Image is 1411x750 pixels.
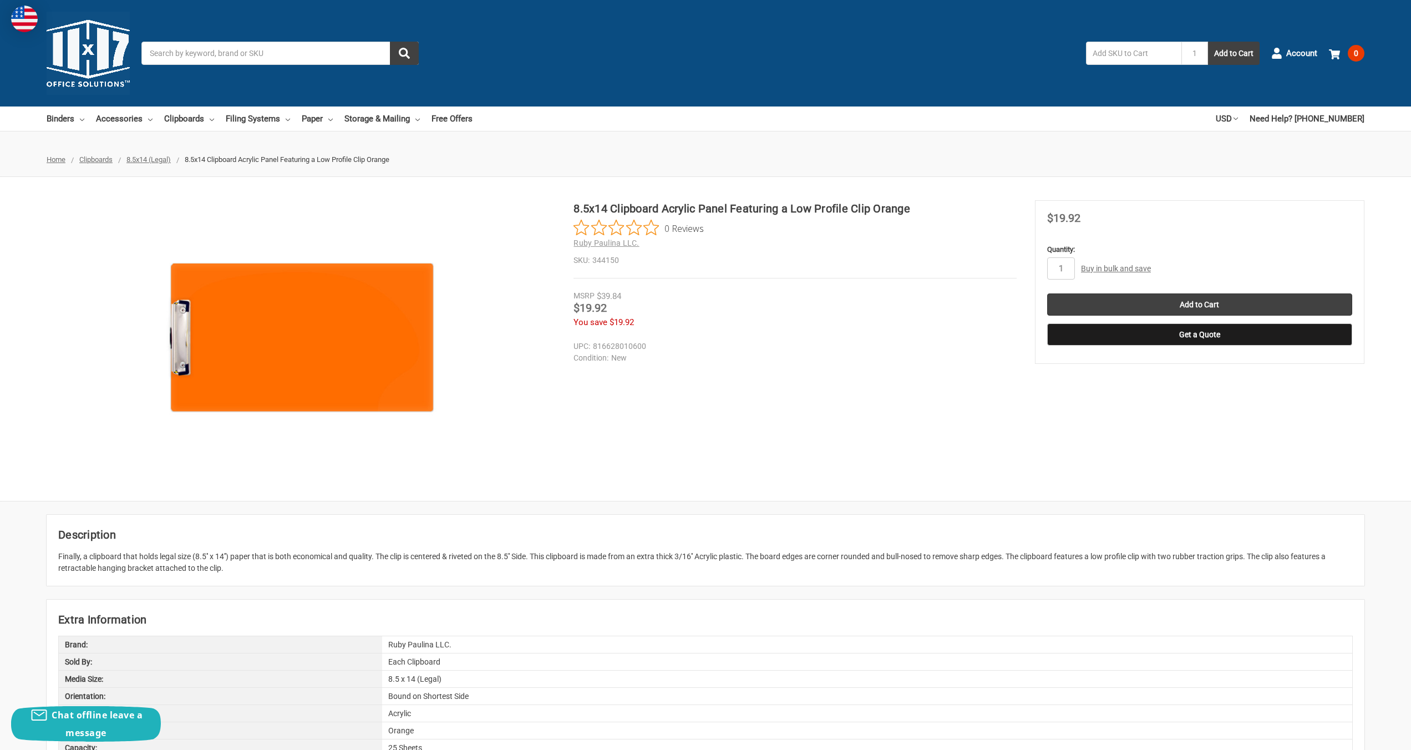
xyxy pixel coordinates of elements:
div: Brand: [59,636,382,653]
div: Each Clipboard [382,653,1352,670]
div: Acrylic [382,705,1352,722]
div: Orange [382,722,1352,739]
img: duty and tax information for United States [11,6,38,32]
span: You save [573,317,607,327]
a: Binders [47,107,84,131]
span: $19.92 [1047,211,1080,225]
a: Account [1271,39,1317,68]
dt: SKU: [573,255,590,266]
input: Add SKU to Cart [1086,42,1181,65]
span: $19.92 [573,301,607,315]
dd: 344150 [573,255,1017,266]
label: Quantity: [1047,244,1352,255]
div: Media Size: [59,671,382,687]
input: Search by keyword, brand or SKU [141,42,419,65]
span: $39.84 [597,291,621,301]
span: Chat offline leave a message [52,709,143,739]
div: Ruby Paulina LLC. [382,636,1352,653]
a: Paper [302,107,333,131]
div: Sold By: [59,653,382,670]
span: $19.92 [610,317,634,327]
a: Home [47,155,65,164]
button: Get a Quote [1047,323,1352,346]
span: 8.5x14 Clipboard Acrylic Panel Featuring a Low Profile Clip Orange [185,155,389,164]
a: 8.5x14 (Legal) [126,155,171,164]
span: Account [1286,47,1317,60]
a: Storage & Mailing [344,107,420,131]
span: 0 Reviews [664,220,704,236]
div: Bound on Shortest Side [382,688,1352,705]
dt: UPC: [573,341,590,352]
h2: Extra Information [58,611,1353,628]
div: Finally, a clipboard that holds legal size (8.5'' x 14'') paper that is both economical and quali... [58,551,1353,574]
dd: 816628010600 [573,341,1012,352]
dd: New [573,352,1012,364]
button: Add to Cart [1208,42,1260,65]
input: Add to Cart [1047,293,1352,316]
button: Rated 0 out of 5 stars from 0 reviews. Jump to reviews. [573,220,704,236]
a: Filing Systems [226,107,290,131]
a: Need Help? [PHONE_NUMBER] [1250,107,1364,131]
a: Ruby Paulina LLC. [573,239,639,247]
div: 8.5 x 14 (Legal) [382,671,1352,687]
img: 11x17.com [47,12,130,95]
span: 0 [1348,45,1364,62]
h1: 8.5x14 Clipboard Acrylic Panel Featuring a Low Profile Clip Orange [573,200,1017,217]
a: USD [1216,107,1238,131]
a: Buy in bulk and save [1081,264,1151,273]
h2: Description [58,526,1353,543]
button: Chat offline leave a message [11,706,161,742]
a: Clipboards [164,107,214,131]
a: Clipboards [79,155,113,164]
a: 0 [1329,39,1364,68]
div: MSRP [573,290,595,302]
div: Panel Type: [59,705,382,722]
img: 8.5x14 Clipboard Acrylic Panel Featuring a Low Profile Clip Orange [163,200,440,478]
div: Color: [59,722,382,739]
dt: Condition: [573,352,608,364]
a: Accessories [96,107,153,131]
a: Free Offers [432,107,473,131]
div: Orientation: [59,688,382,705]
